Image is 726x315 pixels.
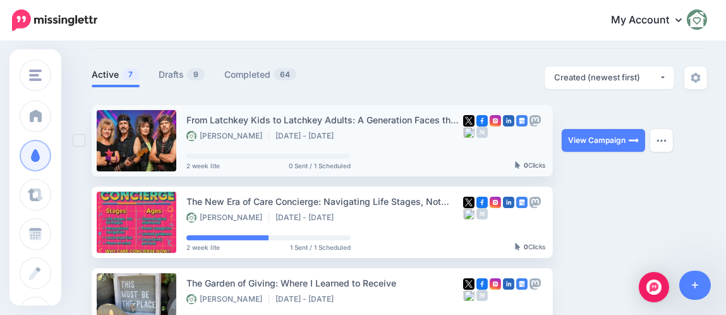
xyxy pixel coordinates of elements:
[463,127,475,138] img: bluesky-grey-square.png
[29,70,42,81] img: menu.png
[476,127,488,138] img: medium-grey-square.png
[476,278,488,290] img: facebook-square.png
[529,278,541,290] img: mastodon-grey-square.png
[92,67,140,82] a: Active7
[186,131,269,141] li: [PERSON_NAME]
[186,276,463,290] div: The Garden of Giving: Where I Learned to Receive
[490,115,501,127] img: instagram-square.png
[186,294,269,304] li: [PERSON_NAME]
[290,244,351,250] span: 1 Sent / 1 Scheduled
[629,135,639,145] img: arrow-long-right-white.png
[289,163,351,169] span: 0 Sent / 1 Scheduled
[275,294,340,304] li: [DATE] - [DATE]
[275,131,340,141] li: [DATE] - [DATE]
[476,197,488,208] img: facebook-square.png
[463,197,475,208] img: twitter-square.png
[274,68,296,80] span: 64
[515,162,545,170] div: Clicks
[545,66,674,89] button: Created (newest first)
[516,115,528,127] img: google_business-square.png
[186,113,463,127] div: From Latchkey Kids to Latchkey Adults: A Generation Faces the Ultimate Role Reversal
[639,272,669,302] div: Open Intercom Messenger
[224,67,297,82] a: Completed64
[515,244,545,251] div: Clicks
[656,139,667,142] img: dots.png
[187,68,205,80] span: 9
[691,73,701,83] img: settings-grey.png
[515,161,521,169] img: pointer-grey-darker.png
[490,197,501,208] img: instagram-square.png
[463,115,475,127] img: twitter-square.png
[529,197,541,208] img: mastodon-grey-square.png
[476,208,488,219] img: medium-grey-square.png
[524,243,528,250] b: 0
[515,243,521,250] img: pointer-grey-darker.png
[159,67,205,82] a: Drafts9
[463,290,475,301] img: bluesky-grey-square.png
[554,71,659,83] div: Created (newest first)
[490,278,501,290] img: instagram-square.png
[476,115,488,127] img: facebook-square.png
[186,213,269,223] li: [PERSON_NAME]
[463,278,475,290] img: twitter-square.png
[503,115,514,127] img: linkedin-square.png
[463,208,475,219] img: bluesky-grey-square.png
[503,197,514,208] img: linkedin-square.png
[122,68,139,80] span: 7
[275,213,340,223] li: [DATE] - [DATE]
[516,197,528,208] img: google_business-square.png
[186,244,220,250] span: 2 week lite
[476,290,488,301] img: medium-grey-square.png
[503,278,514,290] img: linkedin-square.png
[516,278,528,290] img: google_business-square.png
[598,5,707,36] a: My Account
[524,161,528,169] b: 0
[186,163,220,169] span: 2 week lite
[186,194,463,209] div: The New Era of Care Concierge: Navigating Life Stages, Not Ages
[529,115,541,127] img: mastodon-grey-square.png
[562,129,645,152] a: View Campaign
[12,9,97,31] img: Missinglettr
